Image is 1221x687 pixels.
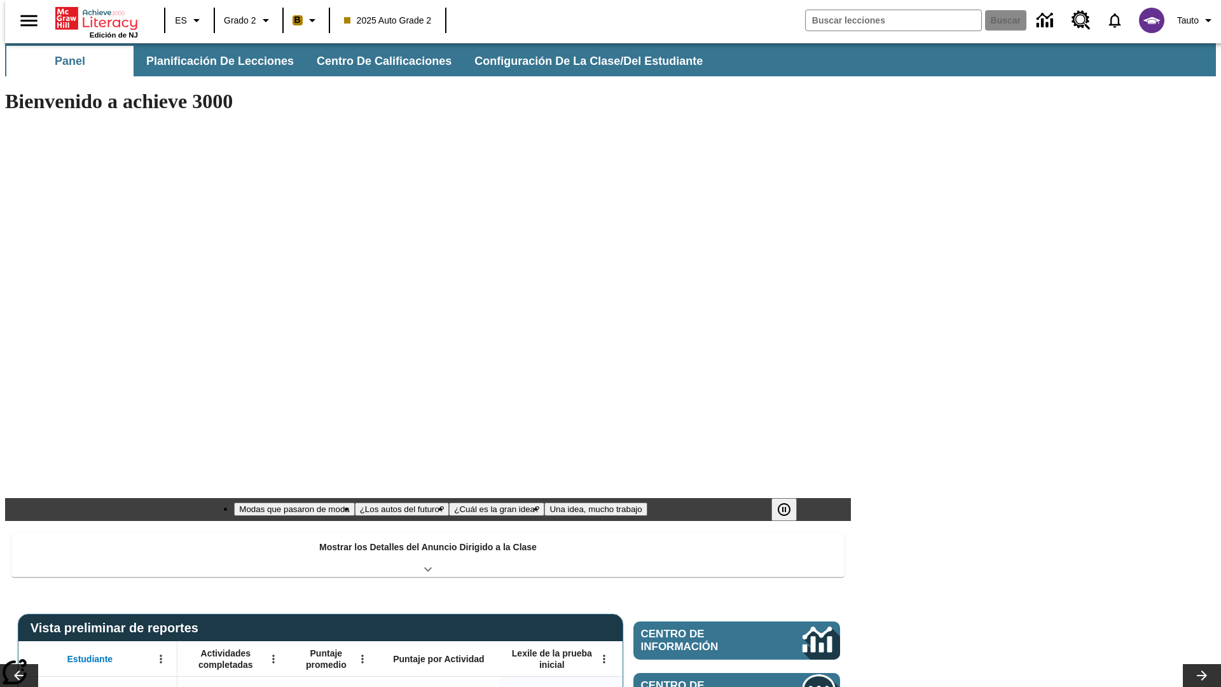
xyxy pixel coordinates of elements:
button: Abrir menú [595,649,614,669]
span: Estudiante [67,653,113,665]
img: avatar image [1139,8,1164,33]
a: Centro de recursos, Se abrirá en una pestaña nueva. [1064,3,1098,38]
button: Diapositiva 1 Modas que pasaron de moda [234,503,354,516]
span: ES [175,14,187,27]
span: Lexile de la prueba inicial [506,648,598,670]
div: Mostrar los Detalles del Anuncio Dirigido a la Clase [11,533,845,577]
button: Configuración de la clase/del estudiante [464,46,713,76]
div: Portada [55,4,138,39]
button: Diapositiva 2 ¿Los autos del futuro? [355,503,450,516]
button: Centro de calificaciones [307,46,462,76]
button: Abrir menú [151,649,170,669]
span: Puntaje promedio [296,648,357,670]
button: Carrusel de lecciones, seguir [1183,664,1221,687]
a: Centro de información [633,621,840,660]
div: Subbarra de navegación [5,46,714,76]
button: Escoja un nuevo avatar [1131,4,1172,37]
span: Centro de información [641,628,760,653]
a: Portada [55,6,138,31]
button: Diapositiva 4 Una idea, mucho trabajo [544,503,647,516]
p: Mostrar los Detalles del Anuncio Dirigido a la Clase [319,541,537,554]
button: Diapositiva 3 ¿Cuál es la gran idea? [449,503,544,516]
span: Actividades completadas [184,648,268,670]
div: Subbarra de navegación [5,43,1216,76]
h1: Bienvenido a achieve 3000 [5,90,851,113]
span: Edición de NJ [90,31,138,39]
button: Abrir el menú lateral [10,2,48,39]
div: Pausar [771,498,810,521]
button: Boost El color de la clase es anaranjado claro. Cambiar el color de la clase. [287,9,325,32]
button: Lenguaje: ES, Selecciona un idioma [169,9,210,32]
span: B [294,12,301,28]
button: Grado: Grado 2, Elige un grado [219,9,279,32]
a: Centro de información [1029,3,1064,38]
button: Abrir menú [353,649,372,669]
span: Tauto [1177,14,1199,27]
button: Perfil/Configuración [1172,9,1221,32]
button: Planificación de lecciones [136,46,304,76]
button: Pausar [771,498,797,521]
span: Puntaje por Actividad [393,653,484,665]
button: Panel [6,46,134,76]
span: 2025 Auto Grade 2 [344,14,432,27]
input: Buscar campo [806,10,981,31]
button: Abrir menú [264,649,283,669]
span: Vista preliminar de reportes [31,621,205,635]
span: Grado 2 [224,14,256,27]
a: Notificaciones [1098,4,1131,37]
